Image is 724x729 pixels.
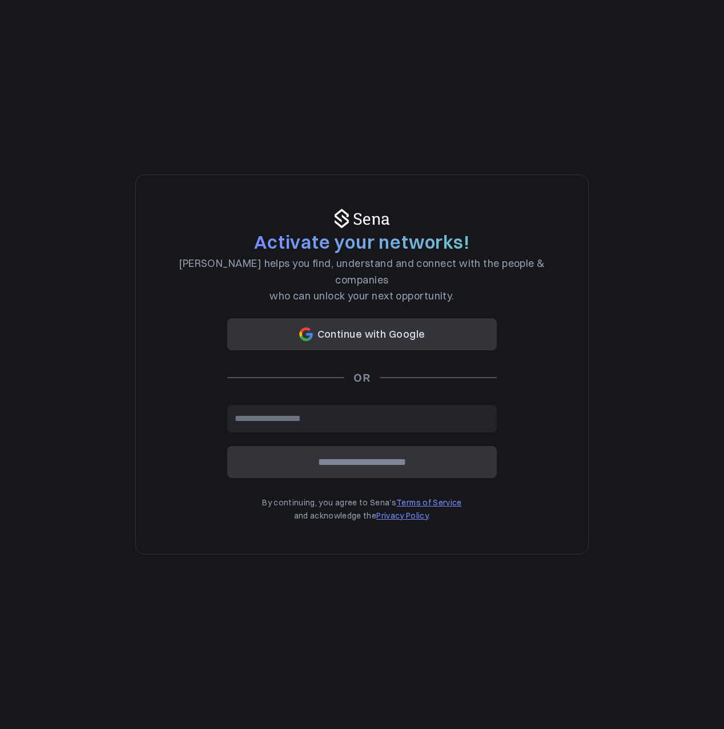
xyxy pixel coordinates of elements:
button: Continue with Google [227,318,497,350]
a: Terms of Service [396,497,462,508]
p: [PERSON_NAME] helps you find, understand and connect with the people & companies who can unlock y... [168,256,556,305]
h2: OR [353,368,371,387]
img: white-text-logo-bf1b8323e66814c48d7caa909e4daa41fc3d6c913c49da9eb52bf78c1e4456f0.png [333,207,391,230]
h2: Activate your networks! [254,230,469,256]
a: Privacy Policy [376,511,428,521]
p: By continuing, you agree to Sena's and acknowledge the . [262,496,462,522]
